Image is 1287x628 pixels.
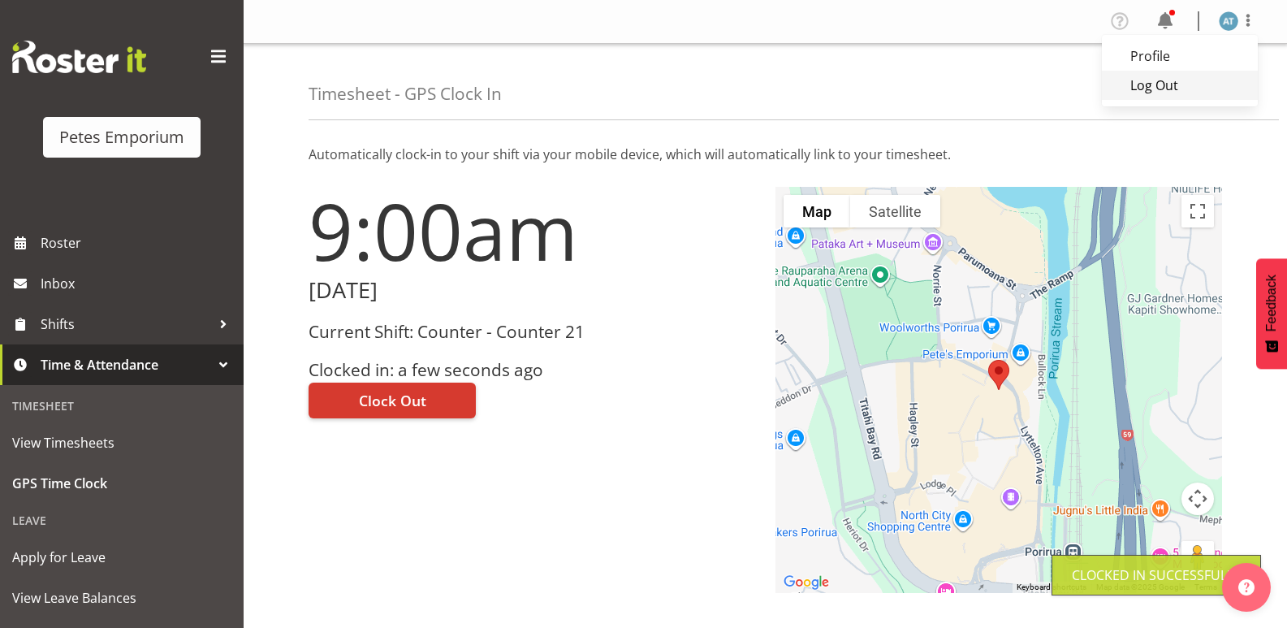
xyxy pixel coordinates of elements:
a: GPS Time Clock [4,463,240,504]
button: Drag Pegman onto the map to open Street View [1181,541,1214,574]
button: Toggle fullscreen view [1181,195,1214,227]
p: Automatically clock-in to your shift via your mobile device, which will automatically link to you... [309,145,1222,164]
h3: Current Shift: Counter - Counter 21 [309,323,756,341]
span: Feedback [1264,275,1279,331]
img: help-xxl-2.png [1238,579,1255,596]
img: alex-micheal-taniwha5364.jpg [1219,11,1238,31]
span: Time & Attendance [41,353,211,377]
div: Timesheet [4,389,240,422]
div: Petes Emporium [59,125,184,149]
h1: 9:00am [309,187,756,275]
a: Profile [1102,41,1258,71]
h3: Clocked in: a few seconds ago [309,361,756,379]
a: Log Out [1102,71,1258,100]
span: Roster [41,231,235,255]
span: GPS Time Clock [12,471,231,496]
div: Clocked in Successfully [1072,565,1241,585]
button: Show satellite imagery [850,195,940,227]
span: Shifts [41,312,211,336]
span: Inbox [41,271,235,296]
a: Open this area in Google Maps (opens a new window) [780,572,833,593]
h2: [DATE] [309,278,756,303]
button: Feedback - Show survey [1256,258,1287,369]
span: View Timesheets [12,431,231,455]
a: View Timesheets [4,422,240,463]
button: Map camera controls [1181,483,1214,515]
button: Show street map [784,195,850,227]
span: Clock Out [359,390,426,411]
button: Keyboard shortcuts [1017,582,1086,593]
a: Apply for Leave [4,537,240,578]
div: Leave [4,504,240,537]
a: View Leave Balances [4,578,240,618]
img: Google [780,572,833,593]
span: Apply for Leave [12,545,231,570]
button: Clock Out [309,383,476,418]
span: View Leave Balances [12,586,231,610]
img: Rosterit website logo [12,41,146,73]
h4: Timesheet - GPS Clock In [309,84,502,103]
